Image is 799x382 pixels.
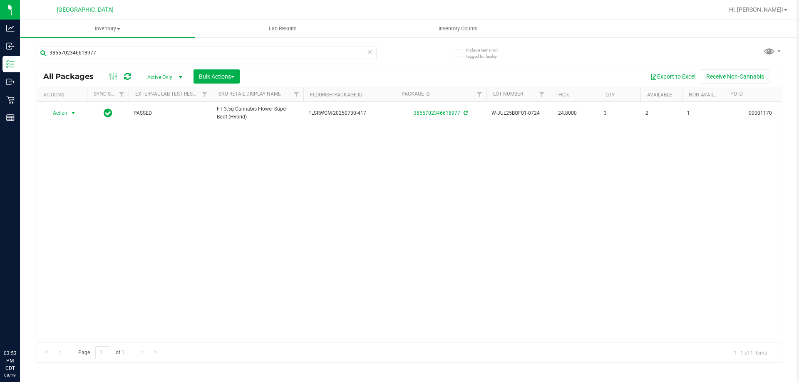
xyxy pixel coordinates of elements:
span: Hi, [PERSON_NAME]! [729,6,783,13]
span: 1 - 1 of 1 items [727,346,774,359]
span: All Packages [43,72,102,81]
a: External Lab Test Result [135,91,201,97]
a: Qty [605,92,615,98]
p: 03:53 PM CDT [4,350,16,372]
a: Lot Number [493,91,523,97]
a: 00001170 [749,110,772,116]
inline-svg: Retail [6,96,15,104]
span: 1 [687,109,719,117]
span: Include items not tagged for facility [466,47,508,59]
inline-svg: Outbound [6,78,15,86]
iframe: Resource center [8,315,33,340]
inline-svg: Reports [6,113,15,122]
a: Sku Retail Display Name [218,91,281,97]
a: PO ID [730,91,743,97]
p: 08/19 [4,372,16,378]
a: Filter [535,87,549,101]
a: Non-Available [689,92,726,98]
a: Inventory Counts [370,20,546,37]
span: [GEOGRAPHIC_DATA] [57,6,114,13]
a: Flourish Package ID [310,92,362,98]
div: Actions [43,92,84,98]
input: 1 [95,346,110,359]
a: Filter [198,87,212,101]
inline-svg: Inventory [6,60,15,68]
input: Search Package ID, Item Name, SKU, Lot or Part Number... [37,47,377,59]
span: FT 3.5g Cannabis Flower Super Boof (Hybrid) [217,105,298,121]
a: THC% [556,92,569,98]
button: Export to Excel [645,69,701,84]
span: In Sync [104,107,112,119]
span: select [68,107,79,119]
span: Lab Results [258,25,308,32]
span: 24.8000 [554,107,581,119]
span: Inventory [20,25,195,32]
span: Action [45,107,68,119]
span: FLSRWGM-20250730-417 [308,109,390,117]
span: 2 [645,109,677,117]
button: Receive Non-Cannabis [701,69,769,84]
span: Bulk Actions [199,73,234,80]
span: Page of 1 [71,346,131,359]
a: Sync Status [94,91,126,97]
a: Filter [290,87,303,101]
a: Package ID [402,91,430,97]
inline-svg: Analytics [6,24,15,32]
iframe: Resource center unread badge [25,314,35,324]
a: Filter [115,87,129,101]
span: Sync from Compliance System [462,110,468,116]
inline-svg: Inbound [6,42,15,50]
a: Inventory [20,20,195,37]
a: Filter [473,87,486,101]
span: W-JUL25BOF01-0724 [491,109,544,117]
span: Inventory Counts [427,25,489,32]
span: Clear [367,47,372,57]
a: Available [647,92,672,98]
a: Lab Results [195,20,370,37]
span: 3 [604,109,635,117]
span: PASSED [134,109,207,117]
button: Bulk Actions [194,69,240,84]
a: 3855702346618977 [414,110,460,116]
